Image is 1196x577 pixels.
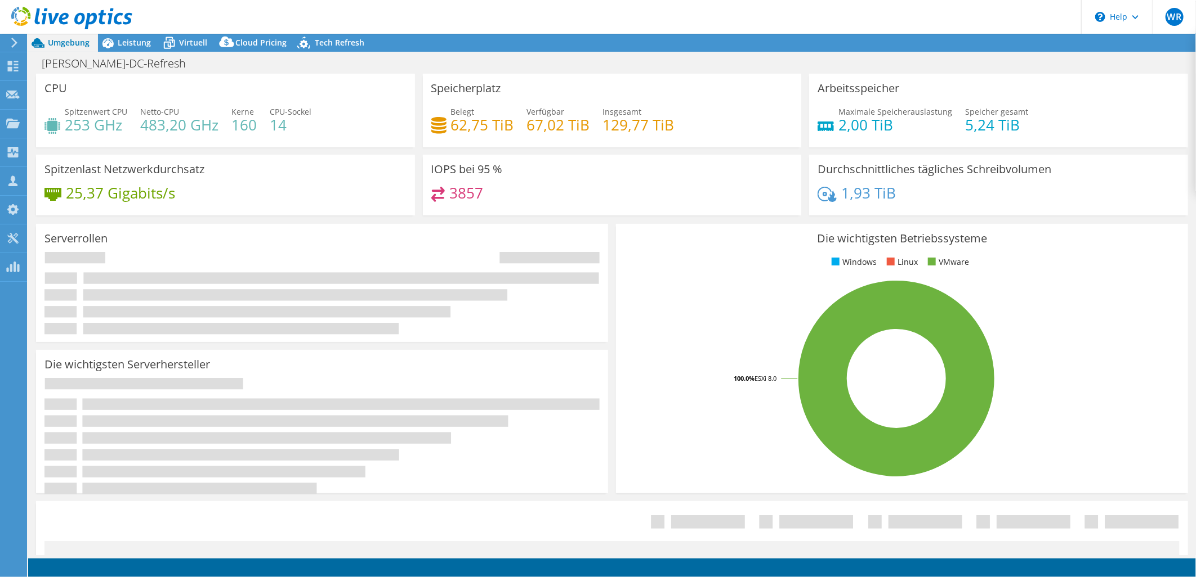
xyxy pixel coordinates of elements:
[140,119,218,131] h4: 483,20 GHz
[44,358,210,371] h3: Die wichtigsten Serverhersteller
[965,119,1028,131] h4: 5,24 TiB
[925,256,969,268] li: VMware
[527,106,565,117] span: Verfügbar
[603,119,675,131] h4: 129,77 TiB
[48,37,90,48] span: Umgebung
[734,374,755,382] tspan: 100.0%
[884,256,918,268] li: Linux
[818,82,899,94] h3: Arbeitsspeicher
[44,232,108,245] h3: Serverrollen
[179,37,207,48] span: Virtuell
[527,119,590,131] h4: 67,02 TiB
[841,187,896,199] h4: 1,93 TiB
[65,106,127,117] span: Spitzenwert CPU
[755,374,776,382] tspan: ESXi 8.0
[431,163,503,175] h3: IOPS bei 95 %
[65,119,127,131] h4: 253 GHz
[140,106,179,117] span: Netto-CPU
[44,82,67,94] h3: CPU
[818,163,1051,175] h3: Durchschnittliches tägliches Schreibvolumen
[829,256,877,268] li: Windows
[231,106,254,117] span: Kerne
[431,82,501,94] h3: Speicherplatz
[838,106,952,117] span: Maximale Speicherauslastung
[965,106,1028,117] span: Speicher gesamt
[1166,8,1184,26] span: WR
[44,163,204,175] h3: Spitzenlast Netzwerkdurchsatz
[449,187,483,199] h4: 3857
[1095,12,1105,22] svg: \n
[451,119,514,131] h4: 62,75 TiB
[624,232,1180,245] h3: Die wichtigsten Betriebssysteme
[231,119,257,131] h4: 160
[838,119,952,131] h4: 2,00 TiB
[270,119,311,131] h4: 14
[451,106,475,117] span: Belegt
[235,37,287,48] span: Cloud Pricing
[66,187,175,199] h4: 25,37 Gigabits/s
[603,106,642,117] span: Insgesamt
[37,57,203,70] h1: [PERSON_NAME]-DC-Refresh
[270,106,311,117] span: CPU-Sockel
[315,37,364,48] span: Tech Refresh
[118,37,151,48] span: Leistung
